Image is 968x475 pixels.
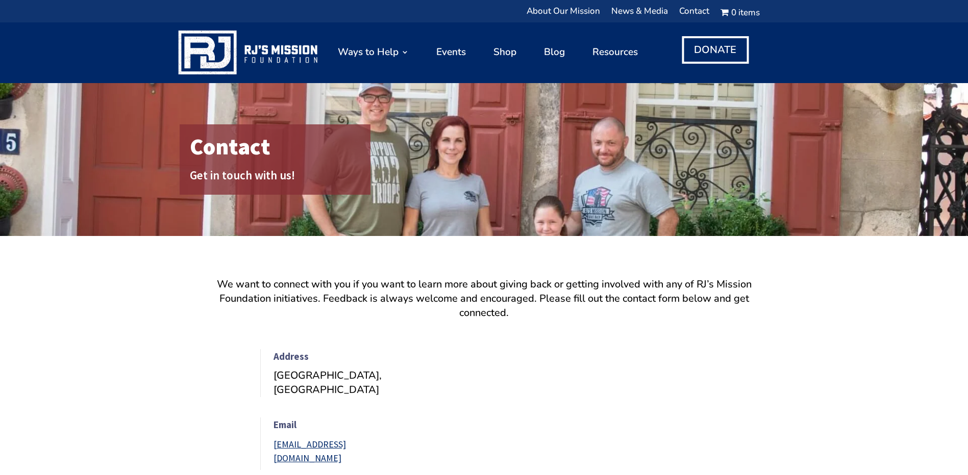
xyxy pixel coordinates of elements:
a: Ways to Help [338,27,409,77]
a: Events [436,27,466,77]
a: Resources [592,27,638,77]
p: We want to connect with you if you want to learn more about giving back or getting involved with ... [209,277,760,320]
a: Contact [679,8,709,20]
a: News & Media [611,8,668,20]
p: [GEOGRAPHIC_DATA], [GEOGRAPHIC_DATA] [274,368,391,397]
h2: Get in touch with us! [190,167,365,190]
span: Email [274,418,296,431]
a: [EMAIL_ADDRESS][DOMAIN_NAME] [274,438,346,464]
i: Cart [721,7,731,18]
a: Blog [544,27,565,77]
a: Cart0 items [721,8,759,20]
span: Address [274,350,309,362]
h1: Contact [190,129,365,169]
a: Shop [493,27,516,77]
a: DONATE [682,36,749,64]
span: 0 items [731,9,760,16]
a: About Our Mission [527,8,600,20]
